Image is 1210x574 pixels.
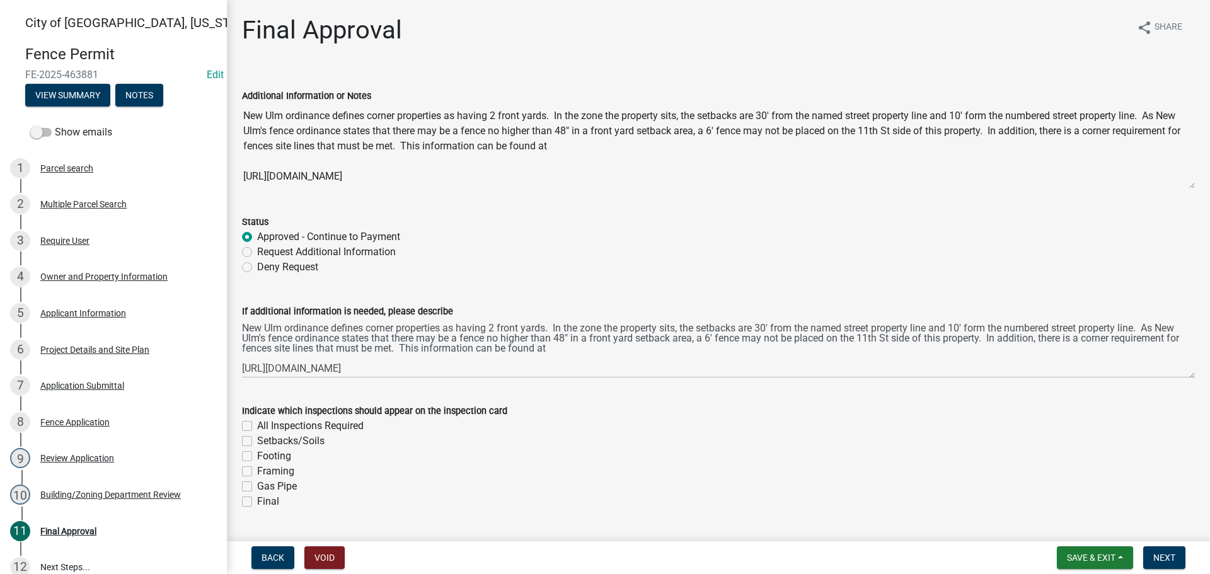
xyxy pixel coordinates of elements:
[1155,20,1182,35] span: Share
[25,15,255,30] span: City of [GEOGRAPHIC_DATA], [US_STATE]
[40,272,168,281] div: Owner and Property Information
[10,231,30,251] div: 3
[207,69,224,81] wm-modal-confirm: Edit Application Number
[30,125,112,140] label: Show emails
[1057,546,1133,569] button: Save & Exit
[242,103,1195,189] textarea: New Ulm ordinance defines corner properties as having 2 front yards. In the zone the property sit...
[242,218,268,227] label: Status
[10,485,30,505] div: 10
[257,433,325,449] label: Setbacks/Soils
[40,164,93,173] div: Parcel search
[40,381,124,390] div: Application Submittal
[40,490,181,499] div: Building/Zoning Department Review
[10,340,30,360] div: 6
[25,69,202,81] span: FE-2025-463881
[40,236,89,245] div: Require User
[40,527,96,536] div: Final Approval
[10,448,30,468] div: 9
[10,376,30,396] div: 7
[207,69,224,81] a: Edit
[10,521,30,541] div: 11
[304,546,345,569] button: Void
[257,494,279,509] label: Final
[115,84,163,106] button: Notes
[10,412,30,432] div: 8
[251,546,294,569] button: Back
[40,454,114,462] div: Review Application
[257,229,400,244] label: Approved - Continue to Payment
[257,260,318,275] label: Deny Request
[40,309,126,318] div: Applicant Information
[242,407,507,416] label: Indicate which inspections should appear on the inspection card
[10,158,30,178] div: 1
[40,200,127,209] div: Multiple Parcel Search
[1153,553,1175,563] span: Next
[257,418,364,433] label: All Inspections Required
[257,449,291,464] label: Footing
[40,418,110,427] div: Fence Application
[262,553,284,563] span: Back
[242,15,402,45] h1: Final Approval
[25,84,110,106] button: View Summary
[10,303,30,323] div: 5
[242,92,371,101] label: Additional Information or Notes
[242,307,453,316] label: If additional information is needed, please describe
[1137,20,1152,35] i: share
[1143,546,1185,569] button: Next
[25,91,110,101] wm-modal-confirm: Summary
[1067,553,1115,563] span: Save & Exit
[257,244,396,260] label: Request Additional Information
[115,91,163,101] wm-modal-confirm: Notes
[10,194,30,214] div: 2
[257,464,294,479] label: Framing
[1127,15,1192,40] button: shareShare
[25,45,217,64] h4: Fence Permit
[10,267,30,287] div: 4
[40,345,149,354] div: Project Details and Site Plan
[257,479,297,494] label: Gas Pipe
